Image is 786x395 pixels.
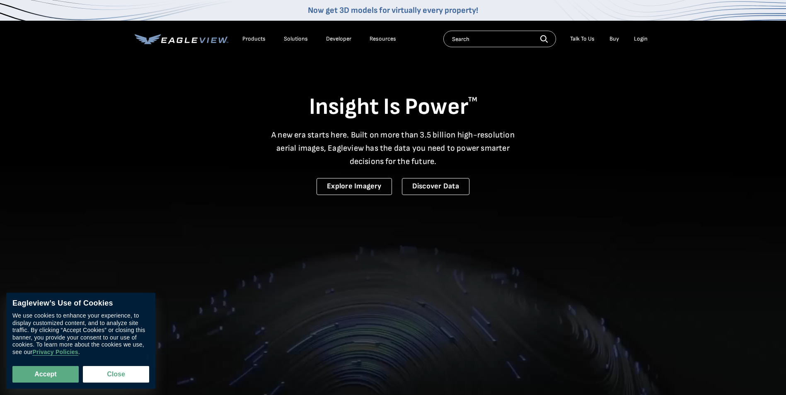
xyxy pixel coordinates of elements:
a: Discover Data [402,178,469,195]
a: Explore Imagery [317,178,392,195]
a: Now get 3D models for virtually every property! [308,5,478,15]
a: Buy [609,35,619,43]
div: Eagleview’s Use of Cookies [12,299,149,308]
div: Products [242,35,266,43]
sup: TM [468,96,477,104]
div: Resources [370,35,396,43]
a: Privacy Policies [32,349,78,356]
div: Login [634,35,648,43]
div: Talk To Us [570,35,595,43]
button: Accept [12,366,79,383]
input: Search [443,31,556,47]
p: A new era starts here. Built on more than 3.5 billion high-resolution aerial images, Eagleview ha... [266,128,520,168]
div: We use cookies to enhance your experience, to display customized content, and to analyze site tra... [12,312,149,356]
h1: Insight Is Power [135,93,652,122]
button: Close [83,366,149,383]
a: Developer [326,35,351,43]
div: Solutions [284,35,308,43]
